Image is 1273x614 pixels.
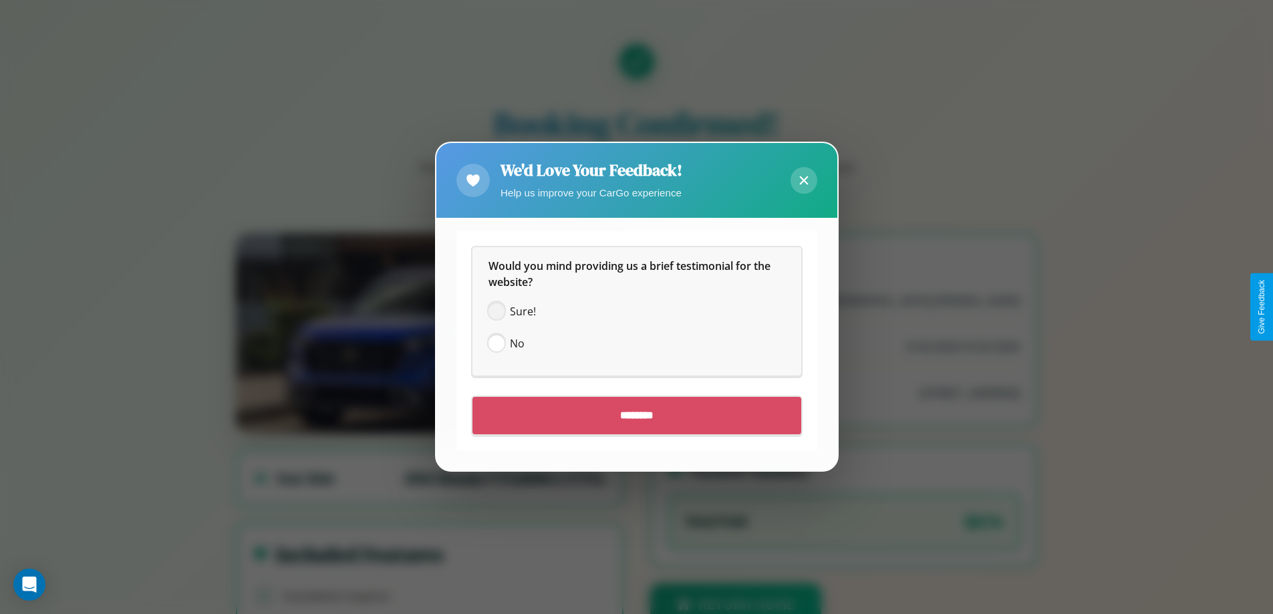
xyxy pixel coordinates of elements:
[510,304,536,320] span: Sure!
[1257,280,1266,334] div: Give Feedback
[510,336,525,352] span: No
[501,159,682,181] h2: We'd Love Your Feedback!
[501,184,682,202] p: Help us improve your CarGo experience
[488,259,773,290] span: Would you mind providing us a brief testimonial for the website?
[13,569,45,601] div: Open Intercom Messenger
